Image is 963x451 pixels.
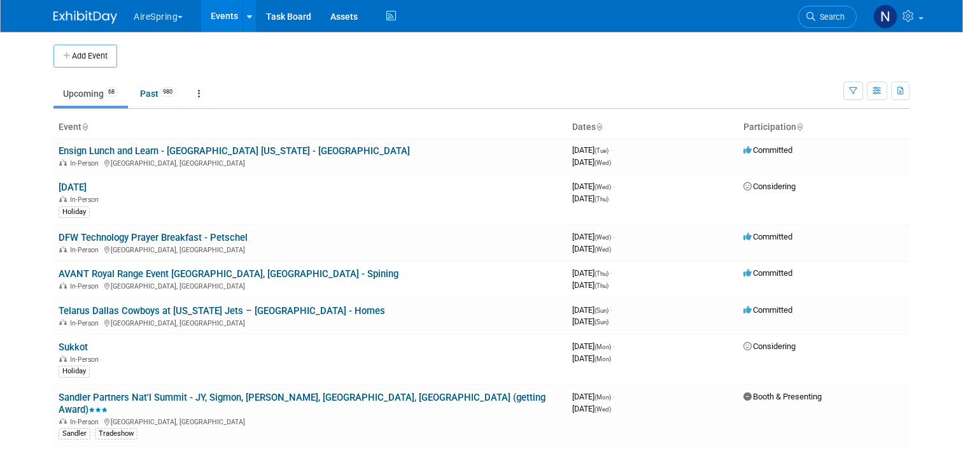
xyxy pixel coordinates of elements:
[59,305,385,317] a: Telarus Dallas Cowboys at [US_STATE] Jets – [GEOGRAPHIC_DATA] - Homes
[594,355,611,362] span: (Mon)
[594,319,608,326] span: (Sun)
[59,182,87,193] a: [DATE]
[572,232,615,241] span: [DATE]
[743,232,792,241] span: Committed
[594,246,611,253] span: (Wed)
[104,87,118,97] span: 68
[613,392,615,401] span: -
[798,6,857,28] a: Search
[59,159,67,166] img: In-Person Event
[59,319,67,326] img: In-Person Event
[567,117,738,138] th: Dates
[59,341,88,353] a: Sukkot
[59,418,67,424] img: In-Person Event
[594,183,611,190] span: (Wed)
[70,246,102,254] span: In-Person
[594,394,611,401] span: (Mon)
[594,196,608,203] span: (Thu)
[613,232,615,241] span: -
[572,392,615,401] span: [DATE]
[594,147,608,154] span: (Tue)
[53,45,117,68] button: Add Event
[743,268,792,278] span: Committed
[130,82,186,106] a: Past980
[594,234,611,241] span: (Wed)
[59,196,67,202] img: In-Person Event
[572,341,615,351] span: [DATE]
[572,404,611,413] span: [DATE]
[59,317,562,327] div: [GEOGRAPHIC_DATA], [GEOGRAPHIC_DATA]
[873,4,897,29] img: Natalie Pyron
[743,305,792,315] span: Committed
[572,280,608,290] span: [DATE]
[59,244,562,254] div: [GEOGRAPHIC_DATA], [GEOGRAPHIC_DATA]
[796,122,803,132] a: Sort by Participation Type
[59,416,562,426] div: [GEOGRAPHIC_DATA], [GEOGRAPHIC_DATA]
[59,246,67,252] img: In-Person Event
[743,182,796,191] span: Considering
[59,282,67,289] img: In-Person Event
[610,268,612,278] span: -
[95,428,137,440] div: Tradeshow
[59,280,562,290] div: [GEOGRAPHIC_DATA], [GEOGRAPHIC_DATA]
[743,145,792,155] span: Committed
[610,145,612,155] span: -
[613,341,615,351] span: -
[738,117,910,138] th: Participation
[53,11,117,24] img: ExhibitDay
[594,270,608,277] span: (Thu)
[59,392,545,415] a: Sandler Partners Nat'l Summit - JY, Sigmon, [PERSON_NAME], [GEOGRAPHIC_DATA], [GEOGRAPHIC_DATA] (...
[815,12,845,22] span: Search
[596,122,602,132] a: Sort by Start Date
[613,182,615,191] span: -
[70,159,102,168] span: In-Person
[53,82,128,106] a: Upcoming68
[59,232,248,243] a: DFW Technology Prayer Breakfast - Petschel
[743,392,822,401] span: Booth & Presenting
[59,366,90,377] div: Holiday
[572,157,611,167] span: [DATE]
[572,182,615,191] span: [DATE]
[572,145,612,155] span: [DATE]
[59,428,90,440] div: Sandler
[59,206,90,218] div: Holiday
[70,418,102,426] span: In-Person
[572,317,608,326] span: [DATE]
[594,282,608,289] span: (Thu)
[70,355,102,364] span: In-Person
[53,117,567,138] th: Event
[594,159,611,166] span: (Wed)
[572,268,612,278] span: [DATE]
[594,307,608,314] span: (Sun)
[572,305,612,315] span: [DATE]
[59,157,562,168] div: [GEOGRAPHIC_DATA], [GEOGRAPHIC_DATA]
[572,354,611,363] span: [DATE]
[70,319,102,327] span: In-Person
[594,406,611,413] span: (Wed)
[572,244,611,254] span: [DATE]
[572,194,608,203] span: [DATE]
[81,122,88,132] a: Sort by Event Name
[159,87,176,97] span: 980
[70,282,102,290] span: In-Person
[610,305,612,315] span: -
[59,355,67,362] img: In-Person Event
[594,343,611,350] span: (Mon)
[743,341,796,351] span: Considering
[59,145,410,157] a: Ensign Lunch and Learn - [GEOGRAPHIC_DATA] [US_STATE] - [GEOGRAPHIC_DATA]
[70,196,102,204] span: In-Person
[59,268,398,280] a: AVANT Royal Range Event [GEOGRAPHIC_DATA], [GEOGRAPHIC_DATA] - Spining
